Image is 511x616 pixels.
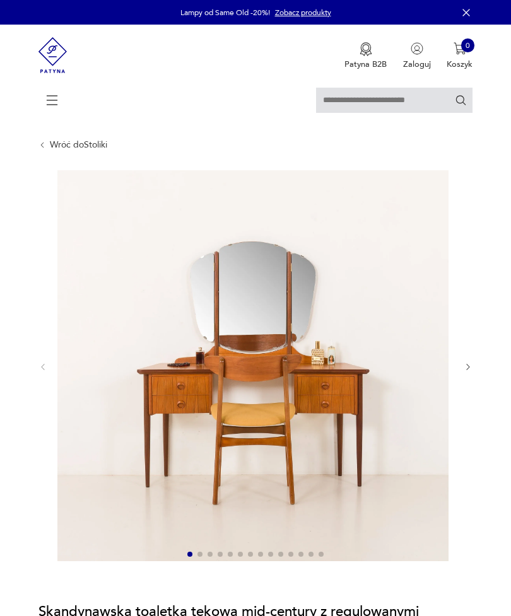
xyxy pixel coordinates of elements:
img: Ikona medalu [360,42,372,56]
img: Ikona koszyka [454,42,466,55]
img: Zdjęcie produktu Skandynawska toaletka tekowa mid-century z regulowanymi lustrami, lata 60. [57,170,449,561]
button: Szukaj [455,94,467,106]
button: Zaloguj [403,42,431,70]
p: Patyna B2B [344,59,387,70]
a: Ikona medaluPatyna B2B [344,42,387,70]
div: 0 [461,38,475,52]
button: Patyna B2B [344,42,387,70]
a: Wróć doStoliki [50,140,107,150]
p: Lampy od Same Old -20%! [180,8,270,18]
p: Zaloguj [403,59,431,70]
button: 0Koszyk [447,42,473,70]
a: Zobacz produkty [275,8,331,18]
img: Patyna - sklep z meblami i dekoracjami vintage [38,25,68,86]
img: Ikonka użytkownika [411,42,423,55]
p: Koszyk [447,59,473,70]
